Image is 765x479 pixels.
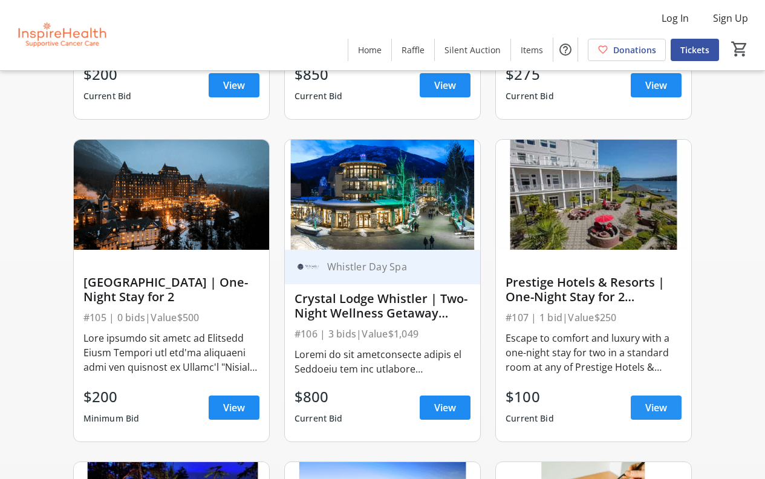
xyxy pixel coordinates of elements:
a: Silent Auction [435,39,510,61]
div: $200 [83,64,132,85]
div: $850 [295,64,343,85]
span: Raffle [402,44,425,56]
span: Log In [662,11,689,25]
button: Log In [652,8,698,28]
div: #105 | 0 bids | Value $500 [83,309,259,326]
div: $200 [83,386,140,408]
a: View [209,396,259,420]
a: Donations [588,39,666,61]
span: View [223,78,245,93]
a: Raffle [392,39,434,61]
img: Prestige Hotels & Resorts | One-Night Stay for 2 (locations throughout BC) [496,140,691,250]
span: Sign Up [713,11,748,25]
div: Crystal Lodge Whistler | Two-Night Wellness Getaway Package [295,292,470,321]
div: Current Bid [295,408,343,429]
a: View [209,73,259,97]
span: View [645,400,667,415]
a: Tickets [671,39,719,61]
div: $100 [506,386,554,408]
div: $800 [295,386,343,408]
span: View [645,78,667,93]
span: View [434,400,456,415]
span: Items [521,44,543,56]
div: [GEOGRAPHIC_DATA] | One-Night Stay for 2 [83,275,259,304]
div: $275 [506,64,554,85]
div: Current Bid [506,85,554,107]
span: Silent Auction [444,44,501,56]
a: View [631,396,682,420]
div: #107 | 1 bid | Value $250 [506,309,682,326]
div: Escape to comfort and luxury with a one-night stay for two in a standard room at any of Prestige ... [506,331,682,374]
a: View [420,73,470,97]
button: Sign Up [703,8,758,28]
span: Home [358,44,382,56]
button: Cart [729,38,750,60]
a: View [631,73,682,97]
span: View [223,400,245,415]
div: Current Bid [83,85,132,107]
img: Whistler Day Spa [295,253,322,281]
img: Fairmont Banff Springs | One-Night Stay for 2 [74,140,269,250]
img: Crystal Lodge Whistler | Two-Night Wellness Getaway Package [285,140,480,250]
div: Current Bid [295,85,343,107]
div: Lore ipsumdo sit ametc ad Elitsedd Eiusm Tempori utl etd'ma aliquaeni admi ven quisnost ex Ullamc... [83,331,259,374]
a: Home [348,39,391,61]
span: Tickets [680,44,709,56]
span: View [434,78,456,93]
span: Donations [613,44,656,56]
a: Items [511,39,553,61]
div: Prestige Hotels & Resorts | One-Night Stay for 2 (locations throughout [GEOGRAPHIC_DATA]) [506,275,682,304]
div: Whistler Day Spa [322,261,456,273]
div: Loremi do sit ametconsecte adipis el Seddoeiu tem inc utlabore etdolorema aliquae. Admi veniamqui... [295,347,470,376]
div: Minimum Bid [83,408,140,429]
a: View [420,396,470,420]
div: Current Bid [506,408,554,429]
img: InspireHealth Supportive Cancer Care's Logo [7,5,115,65]
div: #106 | 3 bids | Value $1,049 [295,325,470,342]
button: Help [553,37,578,62]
